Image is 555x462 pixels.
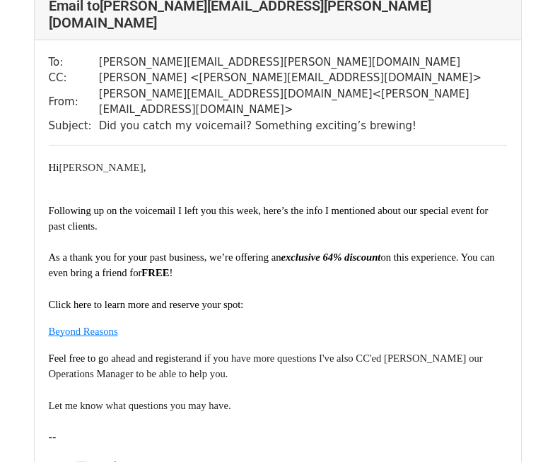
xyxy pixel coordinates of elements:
a: Beyond Reasons [49,324,118,338]
font: [PERSON_NAME] [49,162,146,173]
font: , [144,162,146,173]
span: -- [49,431,57,444]
td: Did you catch my voicemail? Something exciting’s brewing! [99,118,507,134]
iframe: Chat Widget [484,394,555,462]
td: To: [49,54,99,71]
span: and if you have more questions I've also CC'ed [PERSON_NAME] our Operations Manager to be able to... [49,353,486,380]
span: Beyond Reasons [49,326,118,337]
font: Hi [49,162,59,173]
span: Feel free to go ahead and register [49,353,187,364]
span: Following up on the voicemail I left you this week, here’s the info I mentioned about our special... [49,205,491,232]
td: [PERSON_NAME][EMAIL_ADDRESS][PERSON_NAME][DOMAIN_NAME] [99,54,507,71]
td: CC: [49,70,99,86]
span: As a thank you for your past business, we’re offering an [49,251,281,263]
td: [PERSON_NAME][EMAIL_ADDRESS][DOMAIN_NAME] < [PERSON_NAME][EMAIL_ADDRESS][DOMAIN_NAME] > [99,86,507,118]
td: From: [49,86,99,118]
span: Click here to learn more and reserve your spot: [49,299,244,310]
b: FREE [141,267,169,278]
span: exclusive 64% discount [281,251,381,263]
span: Let me know what questions you may have. [49,400,231,411]
td: [PERSON_NAME] < [PERSON_NAME][EMAIL_ADDRESS][DOMAIN_NAME] > [99,70,507,86]
td: Subject: [49,118,99,134]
